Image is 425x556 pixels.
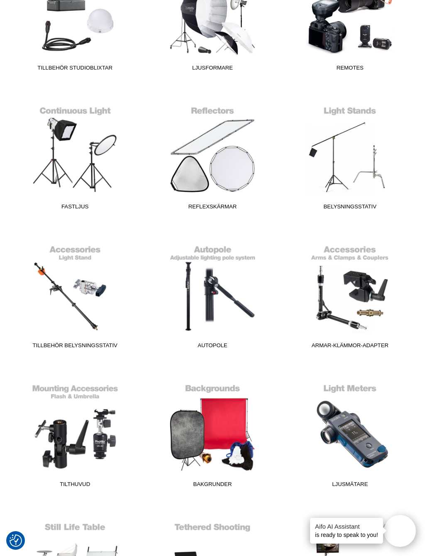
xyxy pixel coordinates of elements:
[149,480,276,491] span: Bakgrunder
[286,341,413,353] span: Armar-Klämmor-Adapter
[12,480,139,491] span: Tilthuvud
[286,480,413,491] span: Ljusmätare
[149,341,276,353] span: Autopole
[10,534,22,547] img: Revisit consent button
[149,380,276,491] a: Bakgrunder
[12,64,139,75] span: Tillbehör Studioblixtar
[12,102,139,214] a: Fastljus
[149,241,276,353] a: Autopole
[286,203,413,214] span: Belysningsstativ
[286,241,413,353] a: Armar-Klämmor-Adapter
[286,64,413,75] span: Remotes
[12,203,139,214] span: Fastljus
[286,102,413,214] a: Belysningsstativ
[286,380,413,491] a: Ljusmätare
[12,380,139,491] a: Tilthuvud
[149,102,276,214] a: Reflexskärmar
[149,203,276,214] span: Reflexskärmar
[310,518,383,544] div: is ready to speak to you!
[149,64,276,75] span: Ljusformare
[315,522,378,531] h4: Aifo AI Assistant
[12,241,139,353] a: Tillbehör Belysningsstativ
[10,533,22,548] button: Samtyckesinställningar
[12,341,139,353] span: Tillbehör Belysningsstativ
